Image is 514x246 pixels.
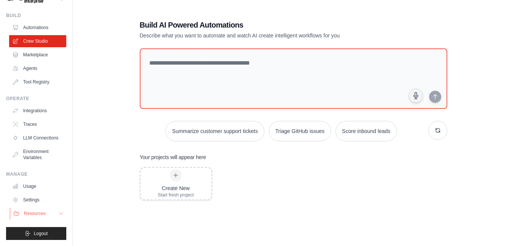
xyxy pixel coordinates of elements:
[9,132,66,144] a: LLM Connections
[6,96,66,102] div: Operate
[269,121,331,141] button: Triage GitHub issues
[158,192,194,198] div: Start fresh project
[476,210,514,246] iframe: Chat Widget
[9,76,66,88] a: Tool Registry
[9,35,66,47] a: Crew Studio
[10,207,67,220] button: Resources
[9,194,66,206] a: Settings
[9,49,66,61] a: Marketplace
[140,20,394,30] h1: Build AI Powered Automations
[34,231,48,237] span: Logout
[428,121,447,140] button: Get new suggestions
[6,227,66,240] button: Logout
[336,121,397,141] button: Score inbound leads
[140,32,394,39] p: Describe what you want to automate and watch AI create intelligent workflows for you
[6,171,66,177] div: Manage
[409,88,423,103] button: Click to speak your automation idea
[166,121,264,141] button: Summarize customer support tickets
[9,180,66,192] a: Usage
[9,145,66,164] a: Environment Variables
[158,184,194,192] div: Create New
[24,210,45,217] span: Resources
[9,62,66,74] a: Agents
[140,153,206,161] h3: Your projects will appear here
[9,105,66,117] a: Integrations
[9,118,66,130] a: Traces
[9,22,66,34] a: Automations
[6,12,66,19] div: Build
